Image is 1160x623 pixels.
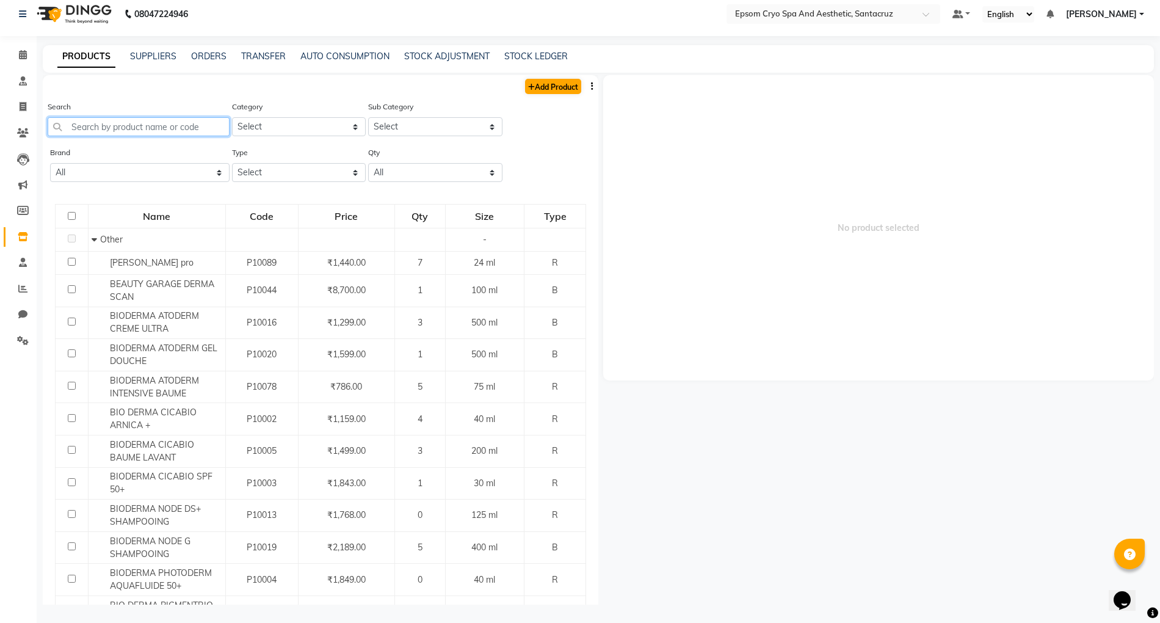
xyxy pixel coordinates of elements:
[327,574,366,585] span: ₹1,849.00
[110,536,190,559] span: BIODERMA NODE G SHAMPOOING
[396,205,444,227] div: Qty
[327,257,366,268] span: ₹1,440.00
[300,51,390,62] a: AUTO CONSUMPTION
[418,285,422,296] span: 1
[1109,574,1148,611] iframe: chat widget
[418,445,422,456] span: 3
[247,542,277,553] span: P10019
[471,509,498,520] span: 125 ml
[89,205,225,227] div: Name
[525,205,585,227] div: Type
[404,51,490,62] a: STOCK ADJUSTMENT
[418,349,422,360] span: 1
[552,349,558,360] span: B
[552,509,558,520] span: R
[247,349,277,360] span: P10020
[368,147,380,158] label: Qty
[418,257,422,268] span: 7
[110,279,214,302] span: BEAUTY GARAGE DERMA SCAN
[1066,8,1137,21] span: [PERSON_NAME]
[48,101,71,112] label: Search
[418,381,422,392] span: 5
[110,407,197,431] span: BIO DERMA CICABIO ARNICA +
[50,147,70,158] label: Brand
[418,509,422,520] span: 0
[110,375,199,399] span: BIODERMA ATODERM INTENSIVE BAUME
[110,503,201,527] span: BIODERMA NODE DS+ SHAMPOOING
[241,51,286,62] a: TRANSFER
[327,317,366,328] span: ₹1,299.00
[247,478,277,489] span: P10003
[247,414,277,424] span: P10002
[474,574,495,585] span: 40 ml
[418,478,422,489] span: 1
[327,285,366,296] span: ₹8,700.00
[110,567,212,591] span: BIODERMA PHOTODERM AQUAFLUIDE 50+
[504,51,568,62] a: STOCK LEDGER
[247,285,277,296] span: P10044
[100,234,123,245] span: Other
[110,471,212,495] span: BIODERMA CICABIO SPF 50+
[227,205,297,227] div: Code
[552,478,558,489] span: R
[232,101,263,112] label: Category
[418,574,422,585] span: 0
[48,117,230,136] input: Search by product name or code
[110,310,199,334] span: BIODERMA ATODERM CREME ULTRA
[552,542,558,553] span: B
[110,257,194,268] span: [PERSON_NAME] pro
[327,414,366,424] span: ₹1,159.00
[368,101,413,112] label: Sub Category
[474,414,495,424] span: 40 ml
[418,414,422,424] span: 4
[247,317,277,328] span: P10016
[247,381,277,392] span: P10078
[110,343,217,366] span: BIODERMA ATODERM GEL DOUCHE
[471,349,498,360] span: 500 ml
[247,574,277,585] span: P10004
[552,445,558,456] span: R
[471,285,498,296] span: 100 ml
[247,509,277,520] span: P10013
[247,257,277,268] span: P10089
[130,51,176,62] a: SUPPLIERS
[299,205,394,227] div: Price
[327,478,366,489] span: ₹1,843.00
[474,381,495,392] span: 75 ml
[57,46,115,68] a: PRODUCTS
[471,445,498,456] span: 200 ml
[327,445,366,456] span: ₹1,499.00
[327,542,366,553] span: ₹2,189.00
[110,439,194,463] span: BIODERMA CICABIO BAUME LAVANT
[418,542,422,553] span: 5
[552,574,558,585] span: R
[552,414,558,424] span: R
[552,381,558,392] span: R
[247,445,277,456] span: P10005
[552,257,558,268] span: R
[483,234,487,245] span: -
[232,147,248,158] label: Type
[191,51,227,62] a: ORDERS
[92,234,100,245] span: Collapse Row
[603,75,1154,381] span: No product selected
[446,205,524,227] div: Size
[327,349,366,360] span: ₹1,599.00
[552,317,558,328] span: B
[330,381,362,392] span: ₹786.00
[471,317,498,328] span: 500 ml
[474,478,495,489] span: 30 ml
[474,257,495,268] span: 24 ml
[552,285,558,296] span: B
[327,509,366,520] span: ₹1,768.00
[525,79,581,94] a: Add Product
[471,542,498,553] span: 400 ml
[418,317,422,328] span: 3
